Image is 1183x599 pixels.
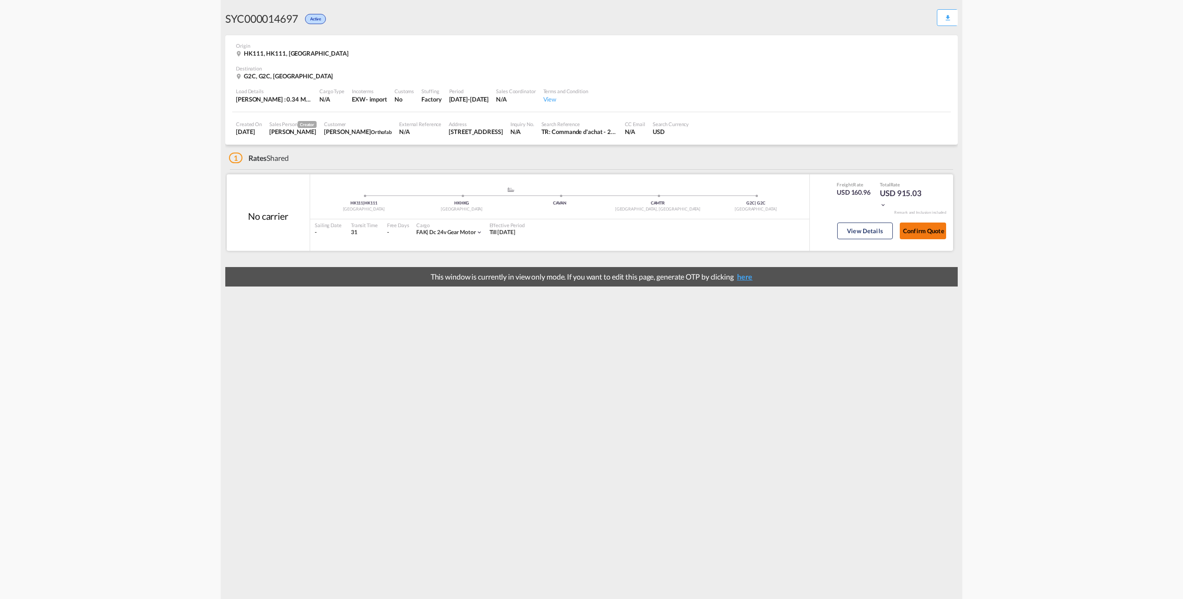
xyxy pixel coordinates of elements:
[315,229,342,236] div: -
[236,65,947,72] div: Destination
[900,223,946,239] button: Confirm Quote
[236,42,947,49] div: Origin
[248,153,267,162] span: Rates
[543,88,588,95] div: Terms and Condition
[625,127,645,136] div: N/A
[426,229,428,236] span: |
[310,16,324,25] span: Active
[449,127,502,136] div: 2160 Rue de Celles Québec QC G2C 1X8 Canada
[229,153,289,163] div: Shared
[942,10,953,18] div: Quote PDF is not available at this time
[319,95,344,103] div: N/A
[366,95,387,103] div: - import
[269,127,317,136] div: Karen Mercier
[505,187,516,192] md-icon: assets/icons/custom/ship-fill.svg
[942,11,953,18] md-icon: icon-download
[416,222,483,229] div: Cargo
[490,229,515,236] span: Till [DATE]
[707,206,805,212] div: [GEOGRAPHIC_DATA]
[324,121,392,127] div: Customer
[298,11,328,26] div: Active
[837,181,871,188] div: Freight Rate
[755,200,756,205] span: |
[394,88,414,95] div: Customs
[837,188,871,197] div: USD 160.96
[236,49,351,57] div: HK111, HK111, Hong Kong
[399,121,441,127] div: External Reference
[541,127,617,136] div: TR: Commande d'achat - 20241111 - 00029847
[364,200,377,205] span: HK111
[887,210,953,215] div: Remark and Inclusion included
[351,222,378,229] div: Transit Time
[880,202,886,208] md-icon: icon-chevron-down
[350,200,364,205] span: HK111
[837,223,893,239] button: View Details
[757,200,765,205] span: G2C
[244,50,349,57] span: HK111, HK111, [GEOGRAPHIC_DATA]
[609,206,706,212] div: [GEOGRAPHIC_DATA], [GEOGRAPHIC_DATA]
[510,127,534,136] div: N/A
[394,95,414,103] div: No
[236,72,335,80] div: G2C, G2C, Canada
[236,127,262,136] div: 11 Sep 2025
[371,129,392,135] span: Orthofab
[510,121,534,127] div: Inquiry No.
[746,200,756,205] span: G2C
[363,200,364,205] span: |
[416,229,476,236] div: dc 24v gear motor
[653,121,689,127] div: Search Currency
[880,188,926,210] div: USD 915.03
[449,95,489,103] div: 11 Oct 2025
[319,88,344,95] div: Cargo Type
[236,121,262,127] div: Created On
[229,153,242,163] span: 1
[880,181,926,188] div: Total Rate
[269,121,317,128] div: Sales Person
[236,95,312,103] div: [PERSON_NAME] : 0.34 MT | Volumetric Wt : 1.52 CBM | Chargeable Wt : 1.52 W/M
[490,229,515,236] div: Till 21 Sep 2025
[315,222,342,229] div: Sailing Date
[541,121,617,127] div: Search Reference
[225,11,298,26] div: SYC000014697
[315,206,413,212] div: [GEOGRAPHIC_DATA]
[298,121,317,128] span: Creator
[413,200,510,206] div: HKHKG
[387,229,389,236] div: -
[625,121,645,127] div: CC Email
[421,95,441,103] div: Factory Stuffing
[248,210,288,223] div: No carrier
[225,267,958,287] div: This window is currently in view only mode. If you want to edit this page, generate OTP by clicking
[496,88,535,95] div: Sales Coordinator
[653,127,689,136] div: USD
[413,206,510,212] div: [GEOGRAPHIC_DATA]
[496,95,535,103] div: N/A
[236,88,312,95] div: Load Details
[476,229,483,236] md-icon: icon-chevron-down
[324,127,392,136] div: Maurice Lecuyer
[449,88,489,95] div: Period
[352,95,366,103] div: EXW
[416,229,430,236] span: FAK
[543,95,588,103] div: View
[490,222,525,229] div: Effective Period
[421,88,441,95] div: Stuffing
[351,229,378,236] div: 31
[609,200,706,206] div: CAMTR
[734,272,753,281] span: here
[399,127,441,136] div: N/A
[511,200,609,206] div: CAVAN
[352,88,387,95] div: Incoterms
[387,222,409,229] div: Free Days
[449,121,502,127] div: Address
